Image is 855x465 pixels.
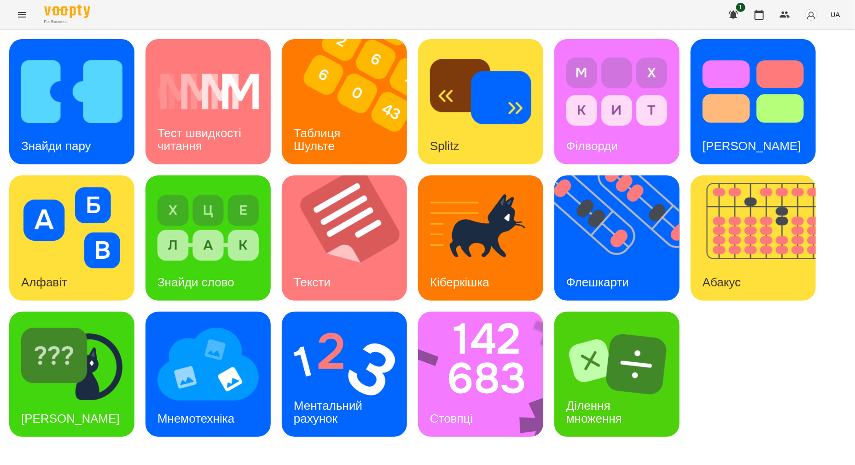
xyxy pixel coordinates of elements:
[145,312,271,437] a: МнемотехнікаМнемотехніка
[691,175,816,301] a: АбакусАбакус
[21,139,91,153] h3: Знайди пару
[430,51,531,132] img: Splitz
[566,139,618,153] h3: Філворди
[554,175,680,301] a: ФлешкартиФлешкарти
[831,10,840,19] span: UA
[430,187,531,268] img: Кіберкішка
[430,139,459,153] h3: Splitz
[157,51,259,132] img: Тест швидкості читання
[21,187,122,268] img: Алфавіт
[294,275,331,289] h3: Тексти
[703,51,804,132] img: Тест Струпа
[44,5,90,18] img: Voopty Logo
[294,399,366,425] h3: Ментальний рахунок
[21,51,122,132] img: Знайди пару
[282,312,407,437] a: Ментальний рахунокМентальний рахунок
[21,412,120,425] h3: [PERSON_NAME]
[418,312,543,437] a: СтовпціСтовпці
[703,139,801,153] h3: [PERSON_NAME]
[157,412,234,425] h3: Мнемотехніка
[11,4,33,26] button: Menu
[157,187,259,268] img: Знайди слово
[430,275,489,289] h3: Кіберкішка
[691,39,816,164] a: Тест Струпа[PERSON_NAME]
[703,275,741,289] h3: Абакус
[418,175,543,301] a: КіберкішкаКіберкішка
[21,275,67,289] h3: Алфавіт
[157,275,234,289] h3: Знайди слово
[554,175,691,301] img: Флешкарти
[554,312,680,437] a: Ділення множенняДілення множення
[736,3,745,12] span: 1
[418,312,555,437] img: Стовпці
[157,126,244,152] h3: Тест швидкості читання
[282,39,407,164] a: Таблиця ШультеТаблиця Шульте
[805,8,818,21] img: avatar_s.png
[282,175,407,301] a: ТекстиТексти
[691,175,827,301] img: Абакус
[566,51,668,132] img: Філворди
[554,39,680,164] a: ФілвордиФілворди
[827,6,844,23] button: UA
[430,412,473,425] h3: Стовпці
[145,39,271,164] a: Тест швидкості читанняТест швидкості читання
[282,39,419,164] img: Таблиця Шульте
[566,399,622,425] h3: Ділення множення
[157,324,259,405] img: Мнемотехніка
[145,175,271,301] a: Знайди словоЗнайди слово
[21,324,122,405] img: Знайди Кіберкішку
[294,126,344,152] h3: Таблиця Шульте
[9,39,134,164] a: Знайди паруЗнайди пару
[9,175,134,301] a: АлфавітАлфавіт
[9,312,134,437] a: Знайди Кіберкішку[PERSON_NAME]
[44,19,90,25] span: For Business
[418,39,543,164] a: SplitzSplitz
[282,175,419,301] img: Тексти
[566,275,629,289] h3: Флешкарти
[566,324,668,405] img: Ділення множення
[294,324,395,405] img: Ментальний рахунок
